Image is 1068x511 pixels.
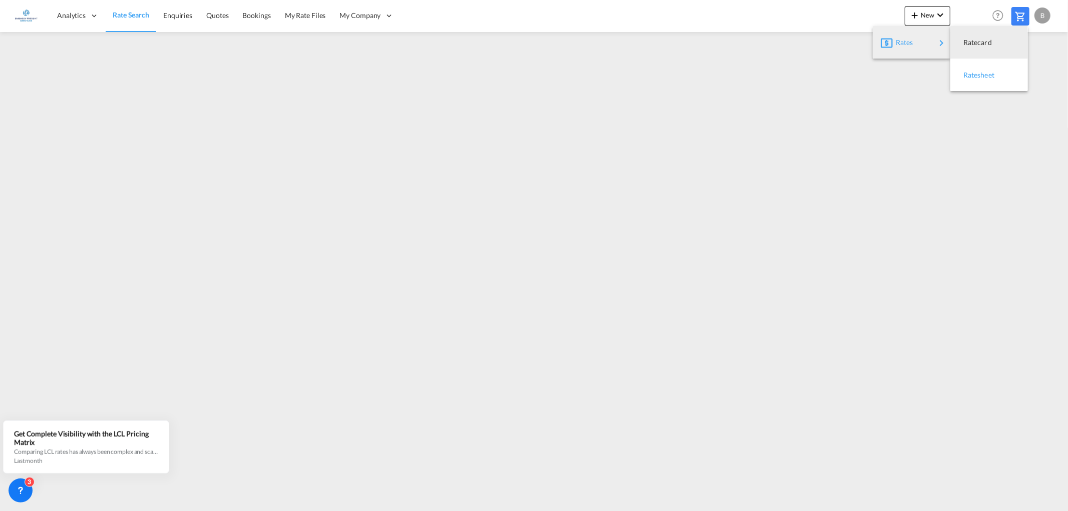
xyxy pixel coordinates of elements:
div: Ratesheet [958,63,1020,88]
div: Ratecard [958,30,1020,55]
md-icon: icon-chevron-right [936,37,948,49]
span: Ratesheet [963,65,974,85]
span: Rates [896,33,908,53]
span: Ratecard [963,33,974,53]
